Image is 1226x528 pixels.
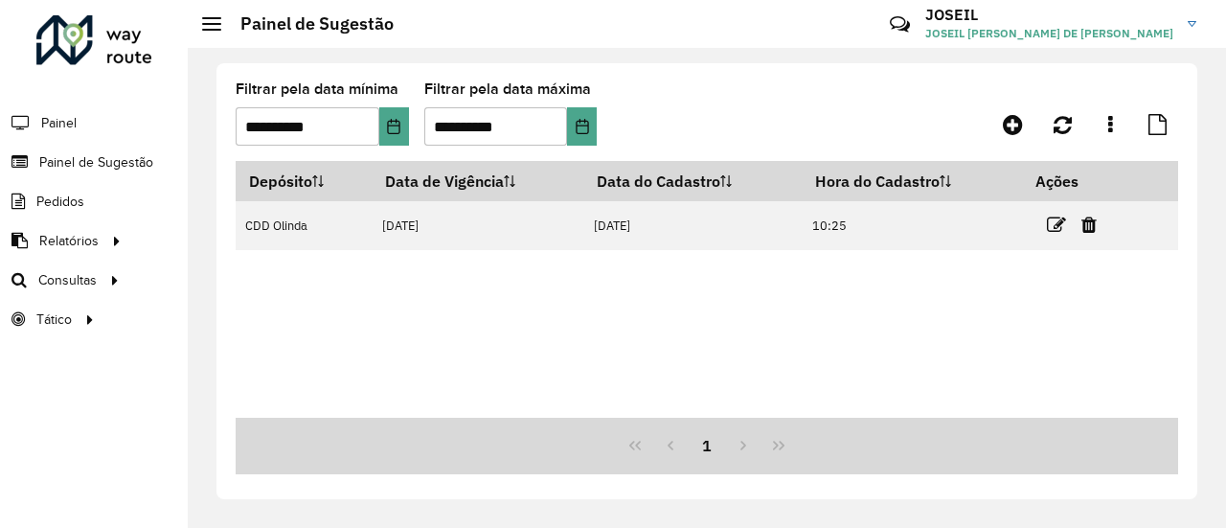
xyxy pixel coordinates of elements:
th: Hora do Cadastro [803,161,1022,201]
span: Painel [41,113,77,133]
button: Choose Date [379,107,409,146]
th: Ações [1022,161,1137,201]
label: Filtrar pela data mínima [236,78,398,101]
td: [DATE] [584,201,803,250]
th: Data do Cadastro [584,161,803,201]
button: 1 [689,427,725,464]
span: Painel de Sugestão [39,152,153,172]
td: [DATE] [373,201,584,250]
h2: Painel de Sugestão [221,13,394,34]
td: CDD Olinda [236,201,373,250]
th: Depósito [236,161,373,201]
a: Excluir [1081,212,1097,238]
span: JOSEIL [PERSON_NAME] DE [PERSON_NAME] [925,25,1173,42]
td: 10:25 [803,201,1022,250]
span: Tático [36,310,72,330]
span: Pedidos [36,192,84,212]
button: Choose Date [567,107,597,146]
a: Editar [1047,212,1066,238]
a: Contato Rápido [879,4,920,45]
span: Relatórios [39,231,99,251]
label: Filtrar pela data máxima [424,78,591,101]
span: Consultas [38,270,97,290]
th: Data de Vigência [373,161,584,201]
h3: JOSEIL [925,6,1173,24]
